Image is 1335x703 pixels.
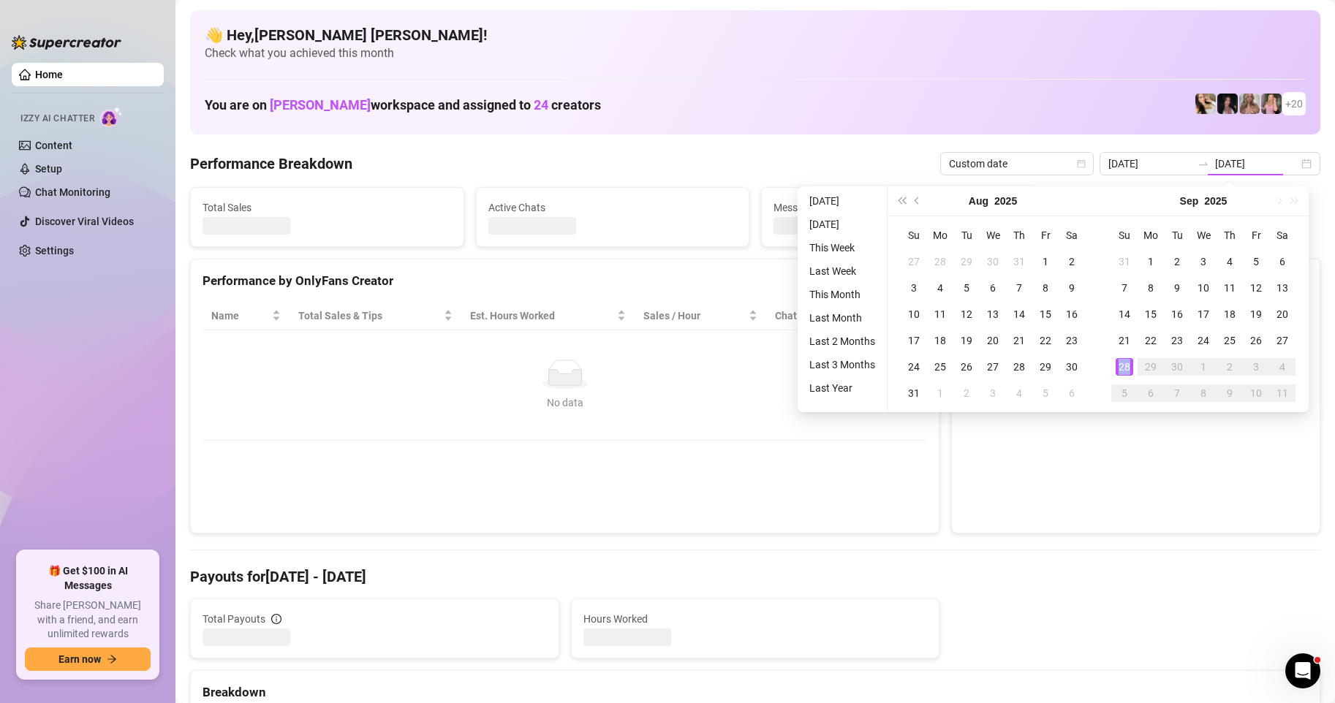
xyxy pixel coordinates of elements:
div: No data [217,395,912,411]
img: logo-BBDzfeDw.svg [12,35,121,50]
span: 24 [534,97,548,113]
span: Name [211,308,269,324]
th: Total Sales & Tips [290,302,462,330]
h4: 👋 Hey, [PERSON_NAME] [PERSON_NAME] ! [205,25,1306,45]
span: swap-right [1198,158,1209,170]
div: Est. Hours Worked [470,308,614,324]
span: Earn now [58,653,101,665]
h4: Performance Breakdown [190,153,352,174]
th: Chat Conversion [766,302,927,330]
span: Izzy AI Chatter [20,112,94,126]
span: + 20 [1285,96,1303,112]
div: Sales by OnlyFans Creator [964,271,1308,291]
span: arrow-right [107,654,117,664]
img: Kenzie (@dmaxkenzfree) [1261,94,1282,114]
span: Custom date [949,153,1085,175]
a: Setup [35,163,62,175]
a: Chat Monitoring [35,186,110,198]
h1: You are on workspace and assigned to creators [205,97,601,113]
a: Settings [35,245,74,256]
span: calendar [1077,159,1086,168]
span: Hours Worked [583,611,928,627]
span: [PERSON_NAME] [270,97,371,113]
input: Start date [1108,156,1192,172]
div: Breakdown [203,683,1308,702]
span: Share [PERSON_NAME] with a friend, and earn unlimited rewards [25,598,151,642]
a: Content [35,140,72,151]
img: Baby (@babyyyybellaa) [1217,94,1238,114]
span: 🎁 Get $100 in AI Messages [25,564,151,593]
img: AI Chatter [100,106,123,127]
img: Kenzie (@dmaxkenz) [1239,94,1260,114]
input: End date [1215,156,1298,172]
span: Chat Conversion [775,308,907,324]
span: Total Payouts [203,611,265,627]
a: Home [35,69,63,80]
span: Sales / Hour [643,308,745,324]
th: Name [203,302,290,330]
span: info-circle [271,614,281,624]
button: Earn nowarrow-right [25,647,151,671]
span: Total Sales & Tips [298,308,442,324]
img: Avry (@avryjennerfree) [1195,94,1216,114]
span: to [1198,158,1209,170]
span: Messages Sent [774,199,1023,216]
a: Discover Viral Videos [35,216,134,227]
span: Active Chats [488,199,738,216]
iframe: Intercom live chat [1285,653,1320,688]
th: Sales / Hour [635,302,765,330]
span: Check what you achieved this month [205,45,1306,61]
h4: Payouts for [DATE] - [DATE] [190,566,1320,587]
div: Performance by OnlyFans Creator [203,271,927,291]
span: Total Sales [203,199,452,216]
